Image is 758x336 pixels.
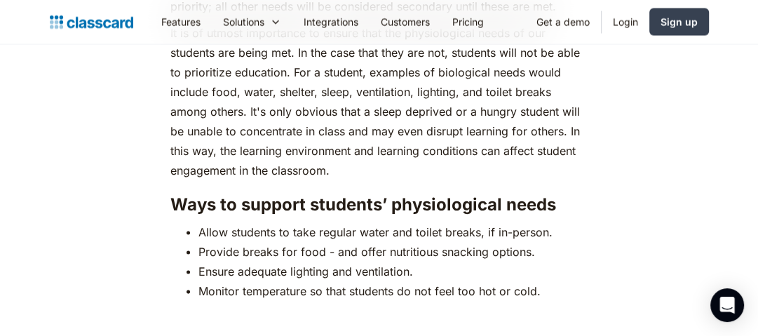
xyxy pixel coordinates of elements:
a: Sign up [649,8,709,36]
li: Monitor temperature so that students do not feel too hot or cold. [198,281,588,301]
div: Open Intercom Messenger [710,288,744,322]
a: Customers [370,6,441,38]
div: Solutions [212,6,292,38]
a: Login [602,6,649,38]
li: Ensure adequate lighting and ventilation. [198,262,588,281]
a: Pricing [441,6,495,38]
li: Allow students to take regular water and toilet breaks, if in-person. [198,222,588,242]
p: ‍ [170,308,588,328]
p: It is of utmost importance to ensure that the physiological needs of our students are being met. ... [170,23,588,180]
div: Solutions [223,15,264,29]
div: Sign up [661,15,698,29]
a: Features [150,6,212,38]
li: Provide breaks for food - and offer nutritious snacking options. [198,242,588,262]
h3: Ways to support students’ physiological needs [170,194,588,215]
a: home [50,13,133,32]
a: Integrations [292,6,370,38]
a: Get a demo [525,6,601,38]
